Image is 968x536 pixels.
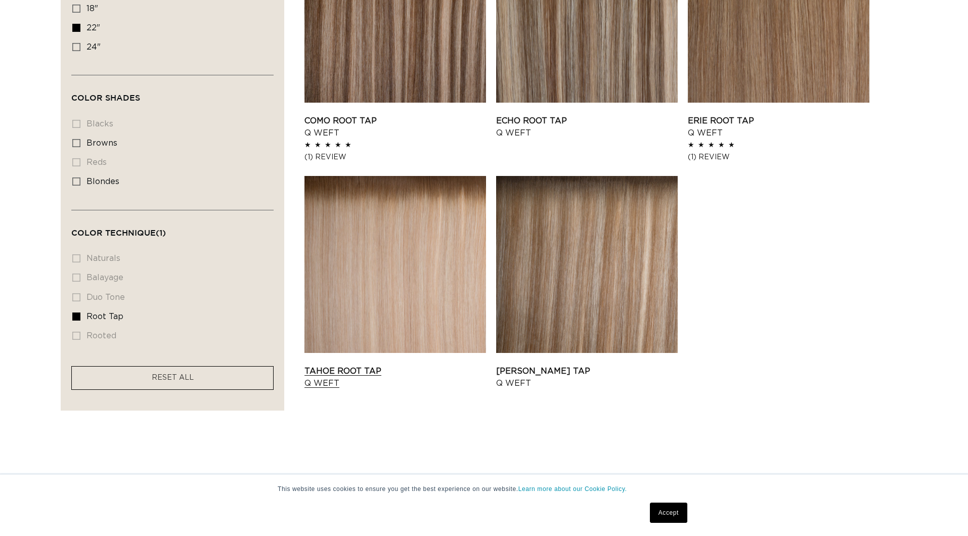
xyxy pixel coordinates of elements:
[86,5,98,13] span: 18"
[278,484,690,494] p: This website uses cookies to ensure you get the best experience on our website.
[152,372,194,384] a: RESET ALL
[152,374,194,381] span: RESET ALL
[71,210,274,247] summary: Color Technique (1 selected)
[71,93,140,102] span: Color Shades
[688,115,869,139] a: Erie Root Tap Q Weft
[496,115,678,139] a: Echo Root Tap Q Weft
[496,365,678,389] a: [PERSON_NAME] Tap Q Weft
[86,43,101,51] span: 24"
[86,24,100,32] span: 22"
[86,178,119,186] span: blondes
[304,115,486,139] a: Como Root Tap Q Weft
[518,485,627,493] a: Learn more about our Cookie Policy.
[304,365,486,389] a: Tahoe Root Tap Q Weft
[917,487,968,536] iframe: Chat Widget
[71,228,166,237] span: Color Technique
[71,75,274,112] summary: Color Shades (0 selected)
[156,228,166,237] span: (1)
[86,312,123,321] span: root tap
[650,503,687,523] a: Accept
[86,139,117,147] span: browns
